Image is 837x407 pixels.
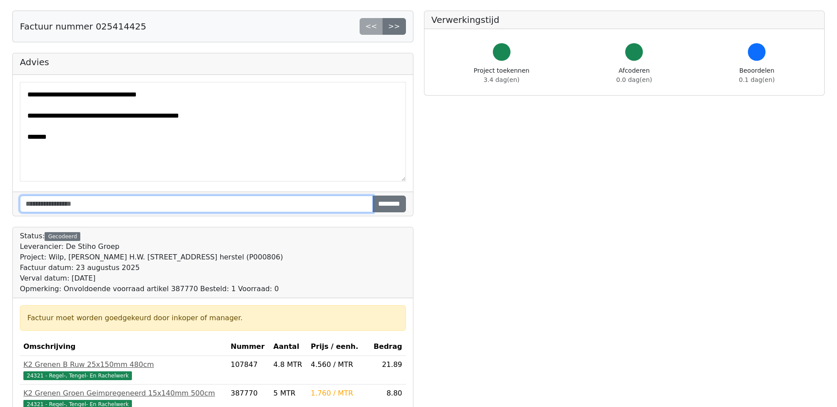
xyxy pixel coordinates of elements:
[20,273,283,284] div: Verval datum: [DATE]
[368,356,405,385] td: 21.89
[20,241,283,252] div: Leverancier: De Stiho Groep
[20,21,146,32] h5: Factuur nummer 025414425
[23,359,224,381] a: K2 Grenen B Ruw 25x150mm 480cm24321 - Regel-, Tengel- En Rachelwerk
[616,66,652,85] div: Afcoderen
[23,388,224,399] div: K2 Grenen Groen Geimpregeneerd 15x140mm 500cm
[307,338,368,356] th: Prijs / eenh.
[227,338,270,356] th: Nummer
[432,15,818,25] h5: Verwerkingstijd
[383,18,406,35] a: >>
[23,371,132,380] span: 24321 - Regel-, Tengel- En Rachelwerk
[227,356,270,385] td: 107847
[45,232,80,241] div: Gecodeerd
[20,252,283,263] div: Project: Wilp, [PERSON_NAME] H.W. [STREET_ADDRESS] herstel (P000806)
[270,338,308,356] th: Aantal
[739,76,775,83] span: 0.1 dag(en)
[368,338,405,356] th: Bedrag
[20,263,283,273] div: Factuur datum: 23 augustus 2025
[311,359,365,370] div: 4.560 / MTR
[739,66,775,85] div: Beoordelen
[311,388,365,399] div: 1.760 / MTR
[23,359,224,370] div: K2 Grenen B Ruw 25x150mm 480cm
[274,388,304,399] div: 5 MTR
[20,338,227,356] th: Omschrijving
[27,313,398,323] div: Factuur moet worden goedgekeurd door inkoper of manager.
[20,284,283,294] div: Opmerking: Onvoldoende voorraad artikel 387770 Besteld: 1 Voorraad: 0
[20,231,283,294] div: Status:
[484,76,519,83] span: 3.4 dag(en)
[474,66,529,85] div: Project toekennen
[616,76,652,83] span: 0.0 dag(en)
[20,57,406,67] h5: Advies
[274,359,304,370] div: 4.8 MTR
